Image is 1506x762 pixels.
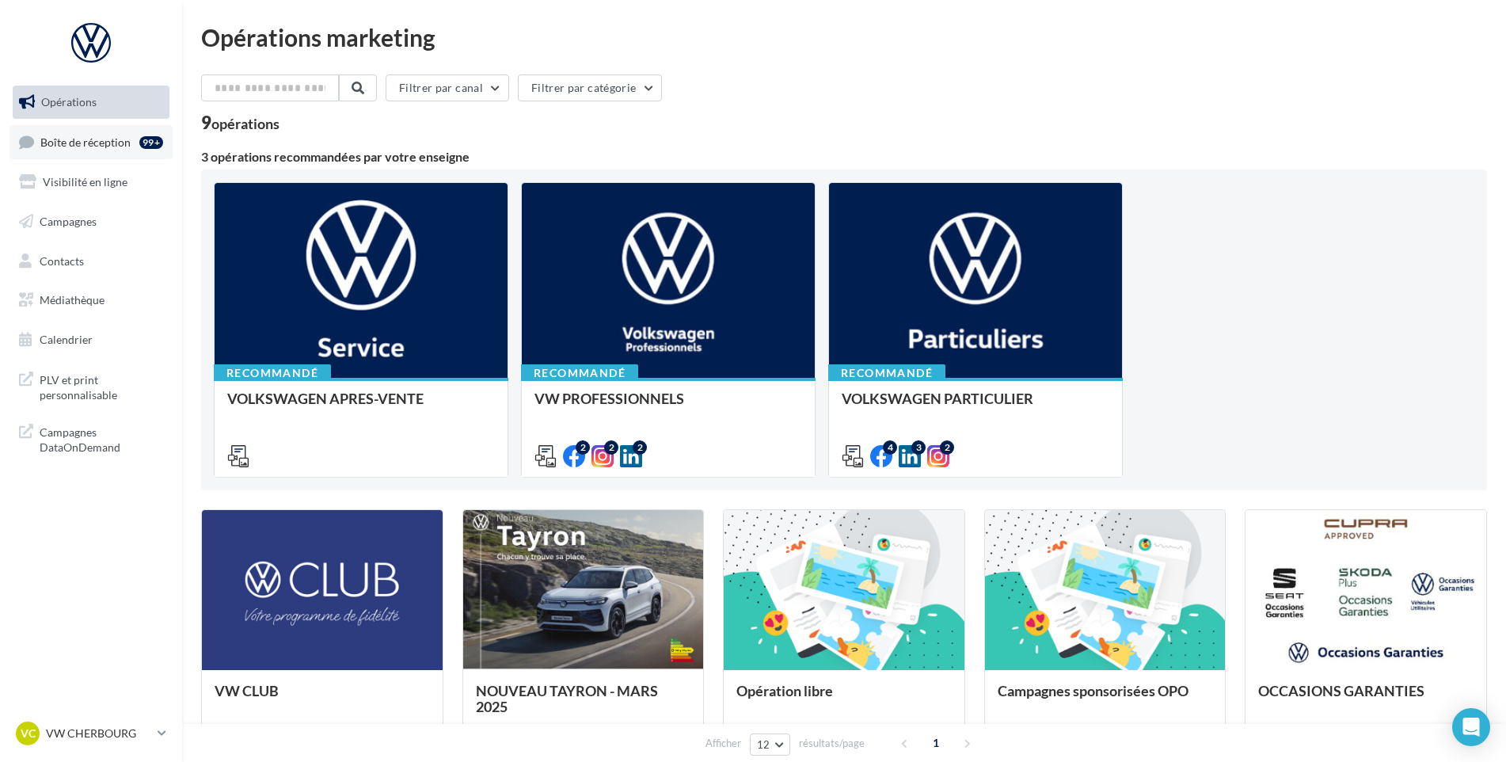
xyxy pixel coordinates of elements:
a: Contacts [10,245,173,278]
div: 2 [576,440,590,455]
a: Boîte de réception99+ [10,125,173,159]
a: Campagnes DataOnDemand [10,415,173,462]
span: VW CLUB [215,682,279,699]
a: PLV et print personnalisable [10,363,173,410]
div: 99+ [139,136,163,149]
a: Calendrier [10,323,173,356]
a: Opérations [10,86,173,119]
span: Boîte de réception [40,135,131,148]
div: 2 [940,440,954,455]
button: Filtrer par catégorie [518,74,662,101]
div: Open Intercom Messenger [1452,708,1490,746]
div: Opérations marketing [201,25,1487,49]
div: opérations [211,116,280,131]
span: Afficher [705,736,741,751]
span: NOUVEAU TAYRON - MARS 2025 [476,682,658,715]
div: Recommandé [214,364,331,382]
p: VW CHERBOURG [46,726,151,741]
div: 3 opérations recommandées par votre enseigne [201,150,1487,163]
div: 4 [883,440,897,455]
span: 12 [757,738,770,751]
a: Campagnes [10,205,173,238]
span: Visibilité en ligne [43,175,127,189]
span: Opération libre [736,682,833,699]
span: Contacts [40,253,84,267]
span: VOLKSWAGEN PARTICULIER [842,390,1033,407]
span: PLV et print personnalisable [40,369,163,403]
span: Campagnes [40,215,97,228]
span: OCCASIONS GARANTIES [1258,682,1424,699]
div: 2 [604,440,618,455]
span: Opérations [41,95,97,109]
span: VW PROFESSIONNELS [534,390,684,407]
div: Recommandé [521,364,638,382]
span: Campagnes DataOnDemand [40,421,163,455]
span: résultats/page [799,736,865,751]
span: Médiathèque [40,293,105,307]
div: 3 [911,440,926,455]
div: 9 [201,114,280,131]
span: Campagnes sponsorisées OPO [998,682,1188,699]
a: Médiathèque [10,284,173,317]
button: Filtrer par canal [386,74,509,101]
span: 1 [923,730,949,756]
div: Recommandé [828,364,945,382]
div: 2 [633,440,647,455]
a: Visibilité en ligne [10,166,173,199]
a: VC VW CHERBOURG [13,718,169,749]
button: 12 [750,733,790,756]
span: Calendrier [40,333,93,346]
span: VOLKSWAGEN APRES-VENTE [227,390,424,407]
span: VC [21,726,36,741]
